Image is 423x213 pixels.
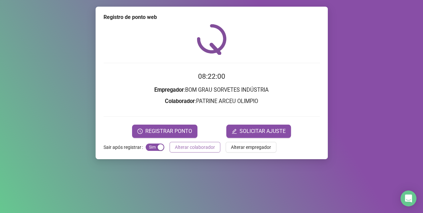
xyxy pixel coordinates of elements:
[170,142,220,153] button: Alterar colaborador
[400,190,416,206] div: Open Intercom Messenger
[104,13,320,21] div: Registro de ponto web
[226,125,291,138] button: editSOLICITAR AJUSTE
[175,144,215,151] span: Alterar colaborador
[226,142,276,153] button: Alterar empregador
[104,142,146,153] label: Sair após registrar
[197,24,227,55] img: QRPoint
[231,144,271,151] span: Alterar empregador
[198,72,225,80] time: 08:22:00
[165,98,195,104] strong: Colaborador
[240,127,286,135] span: SOLICITAR AJUSTE
[104,86,320,94] h3: : BOM GRAU SORVETES INDÚSTRIA
[154,87,184,93] strong: Empregador
[137,129,143,134] span: clock-circle
[104,97,320,106] h3: : PATRINE ARCEU OLIMPIO
[145,127,192,135] span: REGISTRAR PONTO
[232,129,237,134] span: edit
[132,125,197,138] button: REGISTRAR PONTO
